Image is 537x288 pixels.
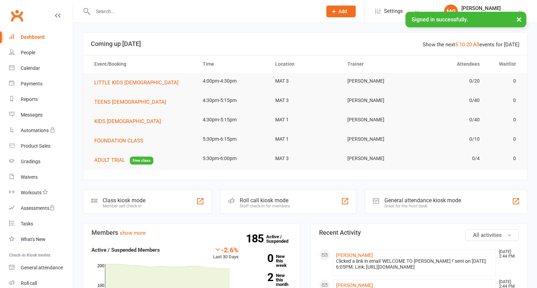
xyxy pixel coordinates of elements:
[240,197,290,204] div: Roll call kiosk mode
[341,73,414,89] td: [PERSON_NAME]
[513,12,525,27] button: ×
[384,3,403,19] span: Settings
[196,112,269,128] td: 4:30pm-5:15pm
[9,29,73,45] a: Dashboard
[249,253,273,263] strong: 0
[21,81,42,86] div: Payments
[9,76,73,92] a: Payments
[21,174,38,180] div: Waivers
[21,112,42,118] div: Messages
[338,9,347,14] span: Add
[414,131,486,147] td: 0/10
[269,73,342,89] td: MAT 3
[461,5,514,11] div: [PERSON_NAME]
[9,185,73,201] a: Workouts
[423,40,519,49] div: Show the next events for [DATE]
[319,229,519,236] h3: Recent Activity
[249,273,291,287] a: 2New this month
[9,45,73,61] a: People
[21,50,35,55] div: People
[9,92,73,107] a: Reports
[196,150,269,167] td: 5:30pm-6:00pm
[9,201,73,216] a: Assessments
[92,247,160,253] strong: Active / Suspended Members
[94,137,148,145] button: FOUNDATION CLASS
[94,98,171,106] button: TEENS [DEMOGRAPHIC_DATA]
[94,117,166,126] button: KIDS [DEMOGRAPHIC_DATA]
[196,131,269,147] td: 5:30pm-6:15pm
[249,272,273,282] strong: 2
[103,204,145,208] div: Member self check-in
[94,118,161,124] span: KIDS [DEMOGRAPHIC_DATA]
[249,254,291,268] a: 0New this week
[130,157,153,165] span: Free class
[91,40,519,47] h3: Coming up [DATE]
[21,265,63,270] div: General attendance
[94,156,153,165] button: ADULT TRIALFree class
[414,150,486,167] td: 0/4
[455,41,458,48] a: 5
[486,112,522,128] td: 0
[414,55,486,73] th: Attendees
[414,73,486,89] td: 0/20
[269,112,342,128] td: MAT 1
[269,150,342,167] td: MAT 3
[412,16,468,23] span: Signed in successfully.
[240,204,290,208] div: Staff check-in for members
[21,236,46,242] div: What's New
[461,11,514,18] div: Wise Martial Arts Pty Ltd
[269,131,342,147] td: MAT 1
[94,99,166,105] span: TEENS [DEMOGRAPHIC_DATA]
[465,229,519,241] button: All activities
[341,92,414,109] td: [PERSON_NAME]
[9,260,73,276] a: General attendance kiosk mode
[94,80,179,86] span: LITTLE KIDS [DEMOGRAPHIC_DATA]
[9,169,73,185] a: Waivers
[326,6,356,17] button: Add
[196,73,269,89] td: 4:00pm-4:30pm
[213,246,239,261] div: Last 30 Days
[269,92,342,109] td: MAT 3
[9,154,73,169] a: Gradings
[88,55,196,73] th: Event/Booking
[266,229,297,249] a: 185Active / Suspended
[414,92,486,109] td: 0/40
[196,92,269,109] td: 4:30pm-5:15pm
[9,216,73,232] a: Tasks
[336,252,373,258] a: [PERSON_NAME]
[473,41,479,48] a: All
[336,282,373,288] a: [PERSON_NAME]
[486,150,522,167] td: 0
[444,4,458,18] div: MG
[9,61,73,76] a: Calendar
[21,143,50,149] div: Product Sales
[94,138,143,144] span: FOUNDATION CLASS
[21,221,33,226] div: Tasks
[120,230,146,236] a: show more
[384,204,461,208] div: Great for the front desk
[21,65,40,71] div: Calendar
[9,123,73,138] a: Automations
[341,131,414,147] td: [PERSON_NAME]
[486,73,522,89] td: 0
[9,107,73,123] a: Messages
[486,131,522,147] td: 0
[9,232,73,247] a: What's New
[269,55,342,73] th: Location
[486,92,522,109] td: 0
[103,197,145,204] div: Class kiosk mode
[414,112,486,128] td: 0/40
[246,233,266,244] strong: 185
[213,246,239,253] div: -2.6%
[21,205,55,211] div: Assessments
[92,229,291,236] h3: Members
[21,190,41,195] div: Workouts
[21,34,45,40] div: Dashboard
[341,55,414,73] th: Trainer
[341,150,414,167] td: [PERSON_NAME]
[94,78,183,87] button: LITTLE KIDS [DEMOGRAPHIC_DATA]
[341,112,414,128] td: [PERSON_NAME]
[8,7,26,24] a: Clubworx
[21,159,40,164] div: Gradings
[21,128,49,133] div: Automations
